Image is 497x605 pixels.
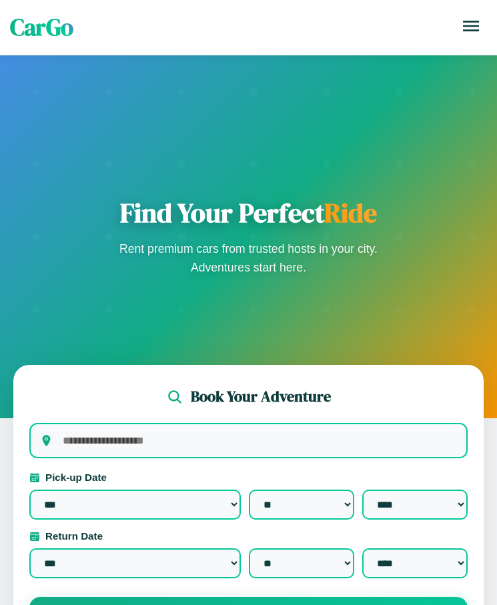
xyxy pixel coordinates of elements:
h2: Book Your Adventure [191,386,331,407]
h1: Find Your Perfect [115,197,382,229]
span: CarGo [10,11,73,43]
label: Pick-up Date [29,472,468,483]
p: Rent premium cars from trusted hosts in your city. Adventures start here. [115,239,382,277]
label: Return Date [29,530,468,542]
span: Ride [324,195,377,231]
